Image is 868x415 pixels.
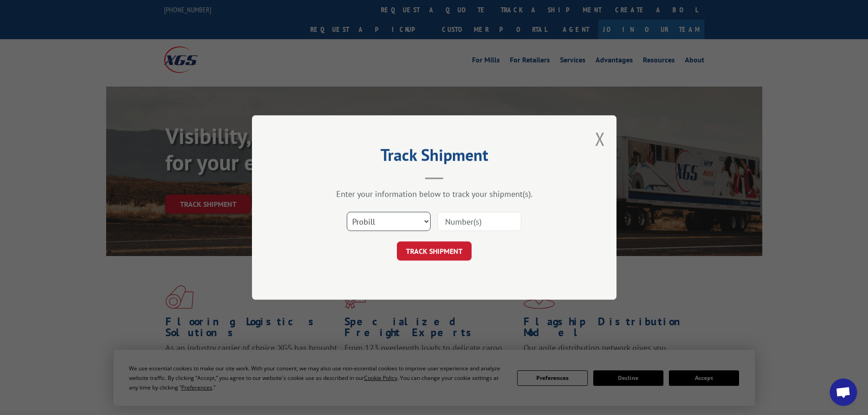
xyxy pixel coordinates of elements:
[397,241,472,261] button: TRACK SHIPMENT
[298,189,571,199] div: Enter your information below to track your shipment(s).
[830,379,857,406] div: Open chat
[595,127,605,151] button: Close modal
[437,212,521,231] input: Number(s)
[298,149,571,166] h2: Track Shipment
